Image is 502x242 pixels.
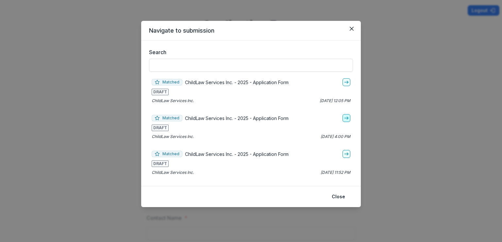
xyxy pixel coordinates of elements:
[152,134,194,140] p: ChildLaw Services Inc.
[320,98,350,104] p: [DATE] 12:05 PM
[321,170,350,175] p: [DATE] 11:52 PM
[152,160,169,167] span: DRAFT
[152,115,182,121] span: Matched
[185,151,289,158] p: ChildLaw Services Inc. - 2025 - Application Form
[152,89,169,95] span: DRAFT
[185,79,289,86] p: ChildLaw Services Inc. - 2025 - Application Form
[152,125,169,131] span: DRAFT
[141,21,361,40] header: Navigate to submission
[149,48,349,56] label: Search
[152,151,182,157] span: Matched
[343,114,350,122] a: go-to
[343,78,350,86] a: go-to
[328,191,349,202] button: Close
[152,79,182,85] span: Matched
[152,170,194,175] p: ChildLaw Services Inc.
[152,98,194,104] p: ChildLaw Services Inc.
[346,23,357,34] button: Close
[321,134,350,140] p: [DATE] 4:00 PM
[343,150,350,158] a: go-to
[185,115,289,122] p: ChildLaw Services Inc. - 2025 - Application Form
